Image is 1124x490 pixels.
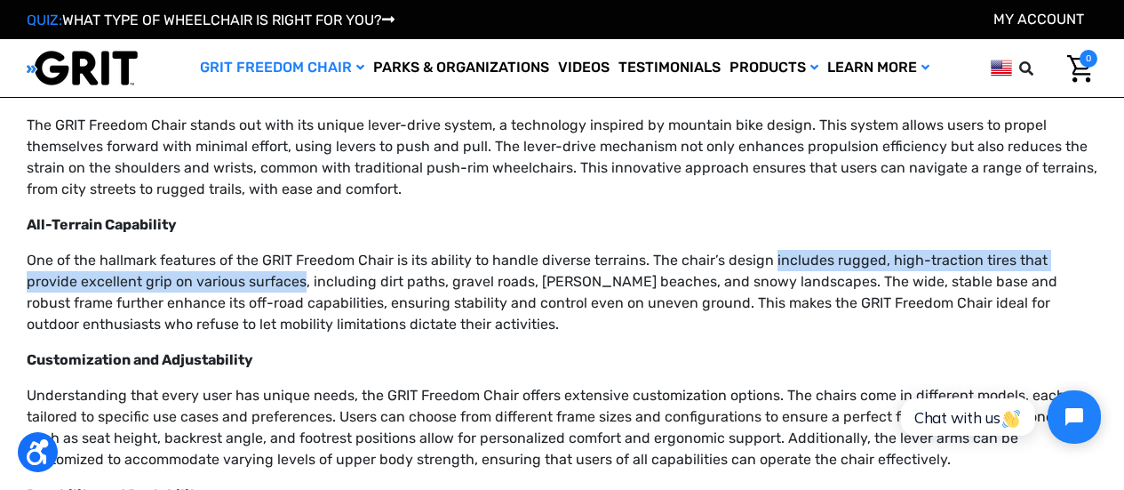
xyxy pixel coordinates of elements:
[881,375,1116,459] iframe: Tidio Chat
[369,39,554,97] a: Parks & Organizations
[27,115,1097,200] p: The GRIT Freedom Chair stands out with its unique lever-drive system, a technology inspired by mo...
[27,385,1097,470] p: Understanding that every user has unique needs, the GRIT Freedom Chair offers extensive customiza...
[27,12,62,28] span: QUIZ:
[195,39,369,97] a: GRIT Freedom Chair
[554,39,614,97] a: Videos
[27,12,395,28] a: QUIZ:WHAT TYPE OF WHEELCHAIR IS RIGHT FOR YOU?
[991,57,1012,79] img: us.png
[27,216,177,233] strong: All-Terrain Capability
[614,39,725,97] a: Testimonials
[27,250,1097,335] p: One of the hallmark features of the GRIT Freedom Chair is its ability to handle diverse terrains....
[1054,50,1097,87] a: Cart with 0 items
[993,11,1084,28] a: Account
[725,39,823,97] a: Products
[1067,55,1093,83] img: Cart
[1080,50,1097,68] span: 0
[823,39,934,97] a: Learn More
[27,50,138,86] img: GRIT All-Terrain Wheelchair and Mobility Equipment
[27,351,253,368] strong: Customization and Adjustability
[1027,50,1054,87] input: Search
